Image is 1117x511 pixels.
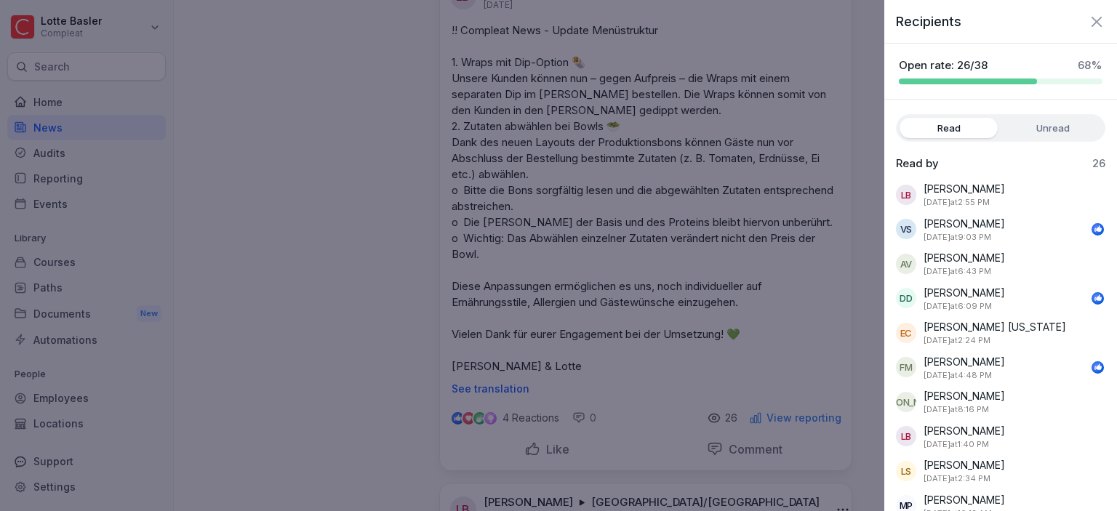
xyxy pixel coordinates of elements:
p: September 15, 2025 at 1:40 PM [924,438,989,451]
p: [PERSON_NAME] [924,457,1005,472]
p: [PERSON_NAME] [924,423,1005,438]
img: like [1092,292,1104,304]
p: 26 [1092,156,1105,171]
p: September 15, 2025 at 2:55 PM [924,196,990,209]
p: [PERSON_NAME] [924,250,1005,265]
div: LB [896,426,916,446]
label: Read [900,118,998,138]
p: [PERSON_NAME] [924,181,1005,196]
p: Recipients [896,12,961,31]
div: FM [896,357,916,377]
p: Read by [896,156,939,171]
p: September 15, 2025 at 9:03 PM [924,231,991,244]
div: EC [896,323,916,343]
div: VS [896,219,916,239]
p: September 25, 2025 at 6:43 PM [924,265,991,278]
p: September 15, 2025 at 2:24 PM [924,334,990,347]
p: [PERSON_NAME] [924,354,1005,369]
p: September 15, 2025 at 6:09 PM [924,300,992,313]
img: like [1092,223,1104,235]
p: 68 % [1078,58,1102,73]
p: Open rate: 26/38 [899,58,988,73]
p: [PERSON_NAME] [924,388,1005,403]
div: AV [896,254,916,274]
div: DD [896,288,916,308]
label: Unread [1004,118,1102,138]
p: [PERSON_NAME] [924,285,1005,300]
p: September 15, 2025 at 8:16 PM [924,403,989,416]
div: [PERSON_NAME] [896,392,916,412]
div: LS [896,461,916,481]
img: like [1092,361,1104,373]
p: [PERSON_NAME] [924,216,1005,231]
p: September 15, 2025 at 2:34 PM [924,472,990,485]
div: LB [896,185,916,205]
p: [PERSON_NAME] [924,492,1005,507]
p: September 15, 2025 at 4:48 PM [924,369,992,382]
p: [PERSON_NAME] [US_STATE] [924,319,1066,334]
